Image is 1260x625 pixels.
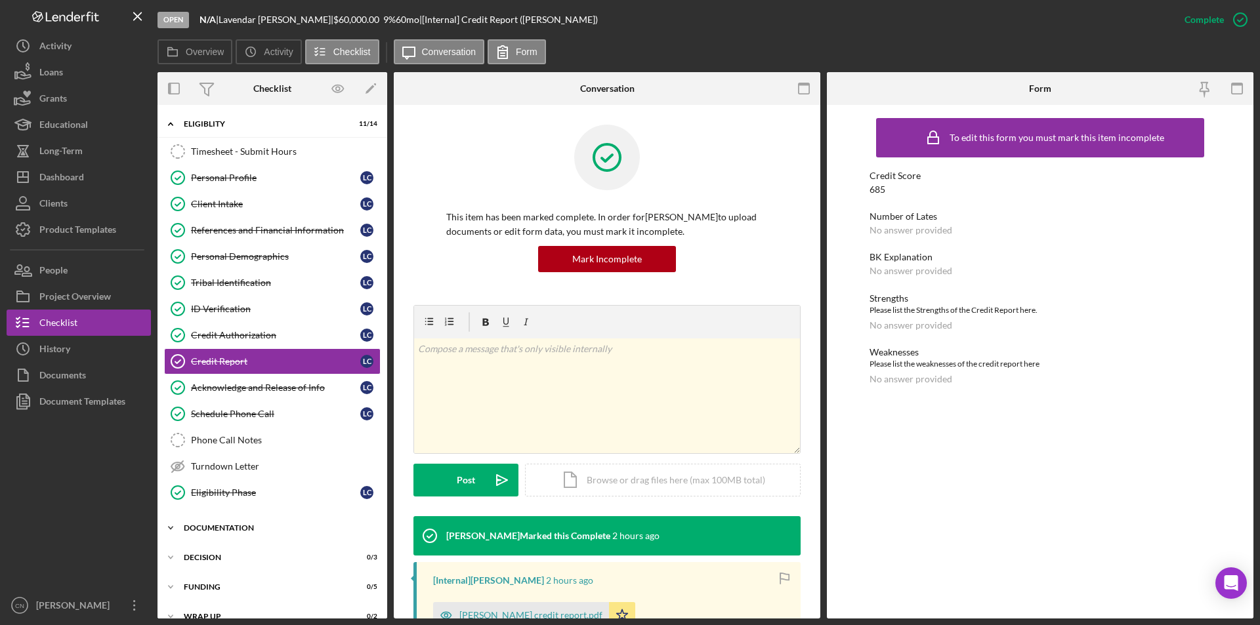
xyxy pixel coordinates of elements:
label: Form [516,47,537,57]
div: [PERSON_NAME] Marked this Complete [446,531,610,541]
div: Checklist [253,83,291,94]
div: Eligibility Phase [191,487,360,498]
div: 11 / 14 [354,120,377,128]
a: Long-Term [7,138,151,164]
a: Turndown Letter [164,453,381,479]
label: Overview [186,47,224,57]
div: Activity [39,33,72,62]
button: Checklist [305,39,379,64]
div: Checklist [39,310,77,339]
div: Educational [39,111,88,141]
div: Post [457,464,475,496]
a: ID VerificationLC [164,296,381,322]
div: People [39,257,68,287]
div: Dashboard [39,164,84,193]
div: Weaknesses [870,347,1211,357]
div: 9 % [383,14,396,25]
button: Dashboard [7,164,151,190]
label: Checklist [333,47,371,57]
div: Wrap up [184,613,345,620]
div: | [Internal] Credit Report ([PERSON_NAME]) [419,14,598,25]
button: Activity [7,33,151,59]
a: Personal DemographicsLC [164,243,381,270]
div: Mark Incomplete [572,246,642,272]
a: Eligibility PhaseLC [164,479,381,506]
div: Conversation [580,83,635,94]
div: | [199,14,219,25]
div: References and Financial Information [191,225,360,235]
label: Activity [264,47,293,57]
div: Client Intake [191,199,360,209]
div: To edit this form you must mark this item incomplete [950,132,1164,143]
div: Personal Profile [191,172,360,183]
button: Loans [7,59,151,85]
button: Product Templates [7,216,151,243]
a: Educational [7,111,151,138]
div: Form [1029,83,1051,94]
div: Clients [39,190,68,220]
button: Project Overview [7,283,151,310]
div: Grants [39,85,67,115]
button: People [7,257,151,283]
a: Credit AuthorizationLC [164,322,381,348]
div: Eligiblity [184,120,345,128]
a: Phone Call Notes [164,427,381,453]
button: Activity [236,39,301,64]
button: Document Templates [7,388,151,414]
button: History [7,336,151,362]
div: Document Templates [39,388,125,418]
button: Form [488,39,546,64]
div: [Internal] [PERSON_NAME] [433,575,544,586]
div: L C [360,486,373,499]
div: Long-Term [39,138,83,167]
b: N/A [199,14,216,25]
div: Tribal Identification [191,277,360,288]
a: Acknowledge and Release of InfoLC [164,374,381,401]
div: Funding [184,583,345,591]
div: Project Overview [39,283,111,313]
a: Grants [7,85,151,111]
div: L C [360,224,373,237]
div: L C [360,197,373,211]
div: Complete [1185,7,1224,33]
div: Phone Call Notes [191,435,380,445]
div: L C [360,171,373,184]
div: Turndown Letter [191,461,380,472]
div: 0 / 2 [354,613,377,620]
div: No answer provided [870,266,952,276]
div: [PERSON_NAME] [33,592,118,622]
a: Timesheet - Submit Hours [164,138,381,165]
div: No answer provided [870,320,952,331]
a: Documents [7,362,151,388]
p: This item has been marked complete. In order for [PERSON_NAME] to upload documents or edit form d... [446,210,768,239]
div: BK Explanation [870,252,1211,262]
a: Clients [7,190,151,216]
text: CN [15,602,24,609]
div: Strengths [870,293,1211,304]
a: Schedule Phone CallLC [164,401,381,427]
div: 685 [870,184,885,195]
div: ID Verification [191,304,360,314]
div: Documents [39,362,86,392]
div: Personal Demographics [191,251,360,262]
div: Loans [39,59,63,89]
div: L C [360,407,373,420]
label: Conversation [422,47,476,57]
div: L C [360,355,373,368]
div: $60,000.00 [333,14,383,25]
div: Please list the Strengths of the Credit Report here. [870,304,1211,317]
div: [PERSON_NAME] credit report.pdf [459,610,602,620]
div: Product Templates [39,216,116,246]
div: 60 mo [396,14,419,25]
div: Schedule Phone Call [191,409,360,419]
button: Post [413,464,518,496]
button: Mark Incomplete [538,246,676,272]
div: Credit Report [191,356,360,367]
div: L C [360,329,373,342]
